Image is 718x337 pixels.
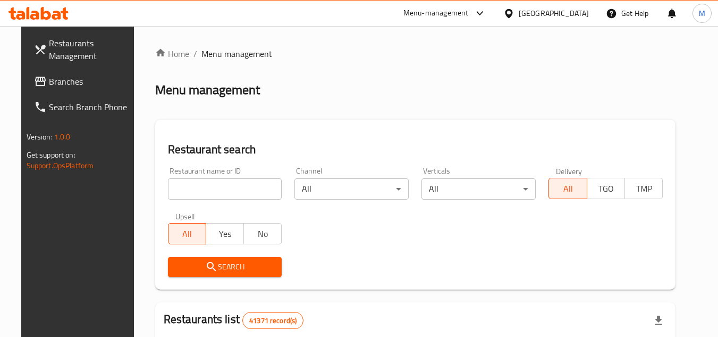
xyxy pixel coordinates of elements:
[592,181,621,196] span: TGO
[27,130,53,144] span: Version:
[421,178,536,200] div: All
[587,178,625,199] button: TGO
[168,257,282,277] button: Search
[646,308,671,333] div: Export file
[175,212,195,220] label: Upsell
[243,316,303,326] span: 41371 record(s)
[155,47,189,60] a: Home
[243,223,282,244] button: No
[27,159,94,172] a: Support.OpsPlatform
[164,311,304,329] h2: Restaurants list
[519,7,589,19] div: [GEOGRAPHIC_DATA]
[49,75,133,88] span: Branches
[193,47,197,60] li: /
[26,69,141,94] a: Branches
[553,181,582,196] span: All
[206,223,244,244] button: Yes
[556,167,582,175] label: Delivery
[168,178,282,200] input: Search for restaurant name or ID..
[624,178,663,199] button: TMP
[403,7,469,20] div: Menu-management
[548,178,587,199] button: All
[168,223,206,244] button: All
[210,226,240,242] span: Yes
[155,81,260,98] h2: Menu management
[176,260,274,274] span: Search
[699,7,705,19] span: M
[248,226,277,242] span: No
[26,94,141,120] a: Search Branch Phone
[173,226,202,242] span: All
[629,181,658,196] span: TMP
[242,312,303,329] div: Total records count
[155,47,676,60] nav: breadcrumb
[54,130,71,144] span: 1.0.0
[27,148,75,162] span: Get support on:
[49,37,133,62] span: Restaurants Management
[49,101,133,113] span: Search Branch Phone
[294,178,409,200] div: All
[168,142,663,158] h2: Restaurant search
[201,47,272,60] span: Menu management
[26,30,141,69] a: Restaurants Management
